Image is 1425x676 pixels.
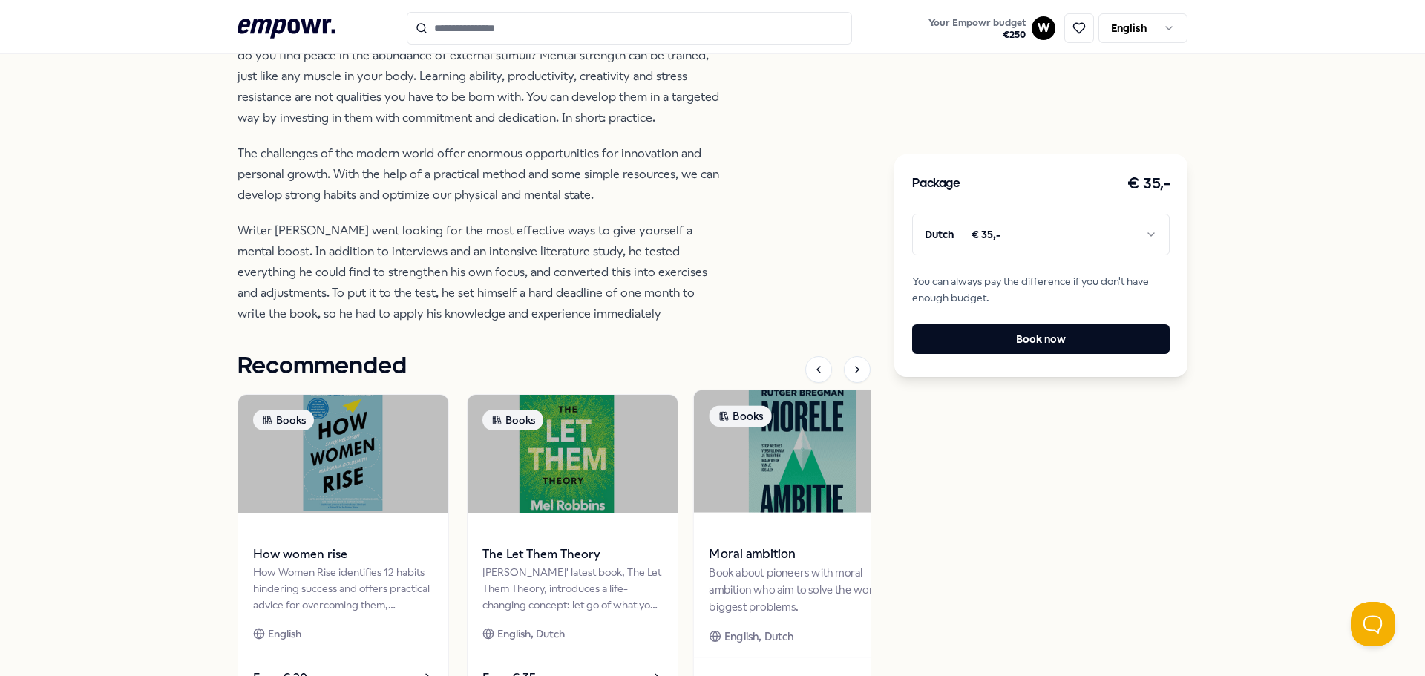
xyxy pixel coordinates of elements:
input: Search for products, categories or subcategories [407,12,852,45]
span: English, Dutch [724,628,794,645]
img: package image [238,395,448,513]
div: Book about pioneers with moral ambition who aim to solve the world's biggest problems. [709,564,894,615]
span: English [268,626,301,642]
iframe: Help Scout Beacon - Open [1351,602,1395,646]
div: Books [253,410,314,430]
span: You can always pay the difference if you don't have enough budget. [912,273,1170,306]
div: How Women Rise identifies 12 habits hindering success and offers practical advice for overcoming ... [253,564,433,614]
button: Your Empowr budget€250 [926,14,1029,44]
button: Book now [912,324,1170,354]
div: [PERSON_NAME]' latest book, The Let Them Theory, introduces a life-changing concept: let go of wh... [482,564,663,614]
h3: Package [912,174,960,194]
img: package image [694,390,910,513]
div: Books [482,410,543,430]
div: Books [709,405,771,427]
p: Writer [PERSON_NAME] went looking for the most effective ways to give yourself a mental boost. In... [237,220,720,324]
span: English, Dutch [497,626,565,642]
h3: € 35,- [1127,172,1170,196]
span: € 250 [928,29,1026,41]
span: How women rise [253,545,433,564]
span: Your Empowr budget [928,17,1026,29]
p: How do you maintain concentration in a world that constantly tries to distract you? How do you fi... [237,24,720,128]
span: Moral ambition [709,545,894,564]
h1: Recommended [237,348,407,385]
button: W [1032,16,1055,40]
a: Your Empowr budget€250 [923,13,1032,44]
span: The Let Them Theory [482,545,663,564]
p: The challenges of the modern world offer enormous opportunities for innovation and personal growt... [237,143,720,206]
img: package image [468,395,678,513]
